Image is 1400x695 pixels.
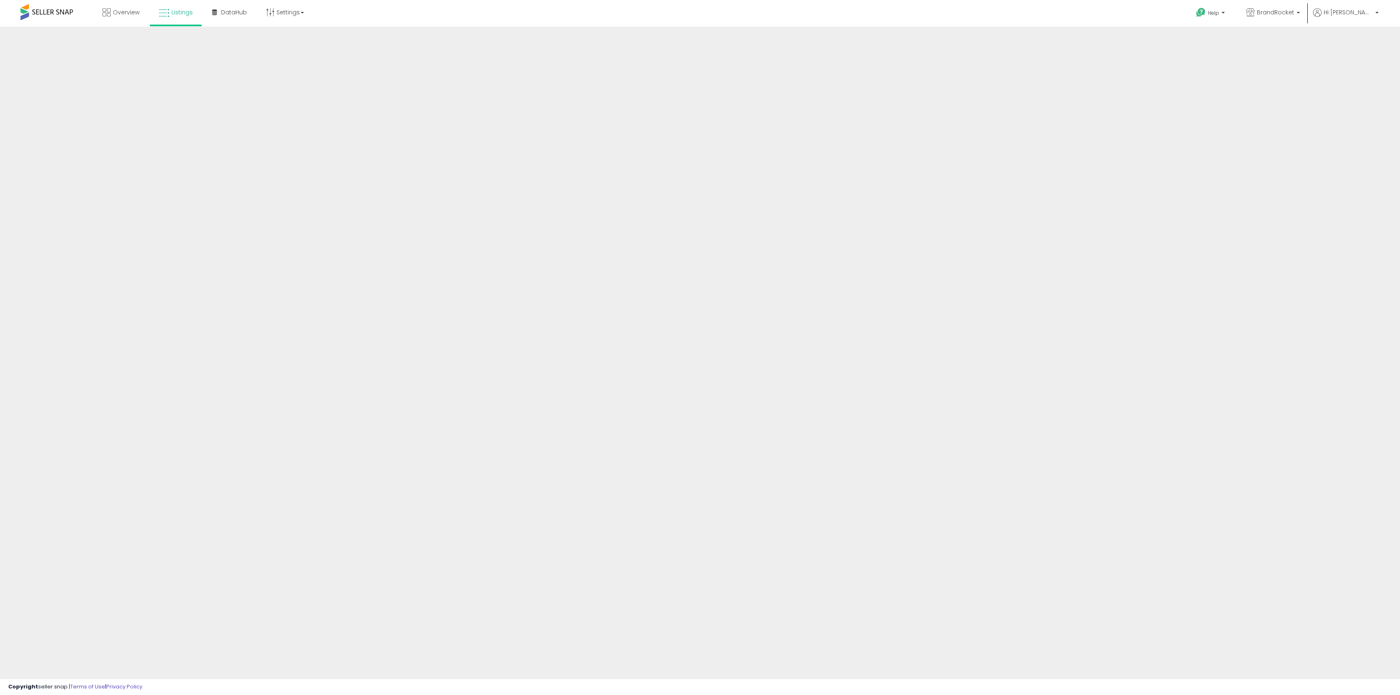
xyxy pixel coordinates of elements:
[1196,7,1206,18] i: Get Help
[1313,8,1379,27] a: Hi [PERSON_NAME]
[113,8,139,16] span: Overview
[171,8,193,16] span: Listings
[1257,8,1294,16] span: BrandRocket
[1190,1,1233,27] a: Help
[1324,8,1373,16] span: Hi [PERSON_NAME]
[1208,9,1219,16] span: Help
[221,8,247,16] span: DataHub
